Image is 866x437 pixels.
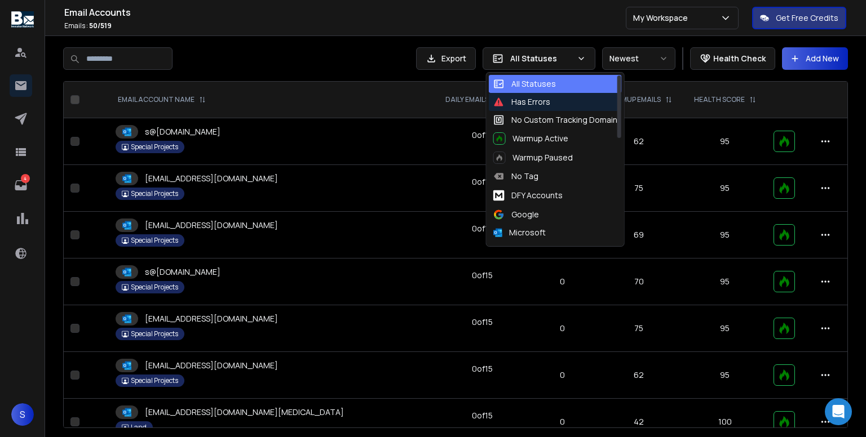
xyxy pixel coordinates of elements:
[595,305,683,352] td: 75
[131,329,178,338] p: Special Projects
[595,165,683,212] td: 75
[713,53,766,64] p: Health Check
[145,126,220,137] p: s@[DOMAIN_NAME]
[472,363,493,374] div: 0 of 15
[118,95,206,104] div: EMAIL ACCOUNT NAME
[493,189,563,202] div: DFY Accounts
[472,316,493,328] div: 0 of 15
[782,47,848,70] button: Add New
[493,132,568,145] div: Warmup Active
[472,270,493,281] div: 0 of 15
[683,118,767,165] td: 95
[131,236,178,245] p: Special Projects
[145,266,220,278] p: s@[DOMAIN_NAME]
[683,165,767,212] td: 95
[472,410,493,421] div: 0 of 15
[633,12,692,24] p: My Workspace
[64,6,626,19] h1: Email Accounts
[694,95,745,104] p: HEALTH SCORE
[64,21,626,30] p: Emails :
[145,360,278,371] p: [EMAIL_ADDRESS][DOMAIN_NAME]
[493,209,539,220] div: Google
[493,171,538,182] div: No Tag
[595,352,683,399] td: 62
[595,212,683,258] td: 69
[145,313,278,324] p: [EMAIL_ADDRESS][DOMAIN_NAME]
[537,276,588,287] p: 0
[10,174,32,197] a: 4
[606,95,661,104] p: WARMUP EMAILS
[131,423,147,432] p: Land
[776,12,838,24] p: Get Free Credits
[537,323,588,334] p: 0
[131,283,178,292] p: Special Projects
[416,47,476,70] button: Export
[595,258,683,305] td: 70
[683,258,767,305] td: 95
[493,96,550,108] div: Has Errors
[11,11,34,28] img: logo
[145,220,278,231] p: [EMAIL_ADDRESS][DOMAIN_NAME]
[472,223,493,234] div: 0 of 15
[595,118,683,165] td: 62
[472,176,493,188] div: 0 of 15
[131,189,178,198] p: Special Projects
[445,95,508,104] p: DAILY EMAILS SENT
[690,47,775,70] button: Health Check
[683,352,767,399] td: 95
[131,142,178,151] p: Special Projects
[493,78,556,90] div: All Statuses
[11,403,34,426] button: S
[602,47,675,70] button: Newest
[145,407,344,418] p: [EMAIL_ADDRESS][DOMAIN_NAME][MEDICAL_DATA]
[752,7,846,29] button: Get Free Credits
[493,114,617,126] div: No Custom Tracking Domain
[683,305,767,352] td: 95
[493,151,573,164] div: Warmup Paused
[537,369,588,381] p: 0
[510,53,572,64] p: All Statuses
[493,227,546,238] div: Microsoft
[131,376,178,385] p: Special Projects
[683,212,767,258] td: 95
[21,174,30,183] p: 4
[472,130,493,141] div: 0 of 15
[825,398,852,425] div: Open Intercom Messenger
[145,173,278,184] p: [EMAIL_ADDRESS][DOMAIN_NAME]
[89,21,112,30] span: 50 / 519
[537,416,588,427] p: 0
